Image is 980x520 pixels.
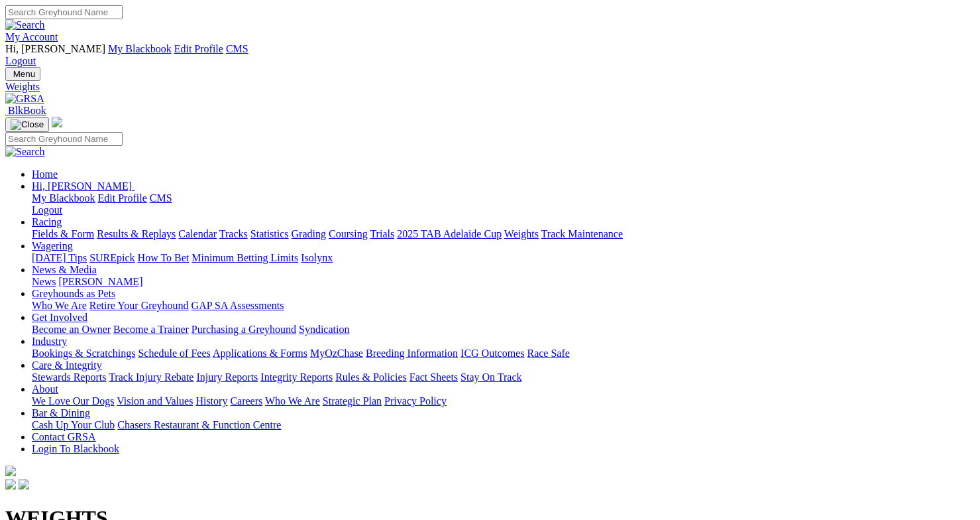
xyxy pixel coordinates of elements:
[310,348,363,359] a: MyOzChase
[138,252,190,263] a: How To Bet
[108,43,172,54] a: My Blackbook
[409,371,458,383] a: Fact Sheets
[527,348,569,359] a: Race Safe
[461,371,521,383] a: Stay On Track
[191,252,298,263] a: Minimum Betting Limits
[150,192,172,204] a: CMS
[32,240,73,251] a: Wagering
[32,192,975,216] div: Hi, [PERSON_NAME]
[32,168,58,180] a: Home
[32,324,975,336] div: Get Involved
[32,348,975,359] div: Industry
[461,348,524,359] a: ICG Outcomes
[299,324,349,335] a: Syndication
[178,228,217,239] a: Calendar
[5,81,975,93] a: Weights
[32,419,115,430] a: Cash Up Your Club
[5,146,45,158] img: Search
[195,395,227,407] a: History
[117,419,281,430] a: Chasers Restaurant & Function Centre
[32,371,975,383] div: Care & Integrity
[5,105,46,116] a: BlkBook
[32,192,95,204] a: My Blackbook
[191,300,284,311] a: GAP SA Assessments
[8,105,46,116] span: BlkBook
[504,228,539,239] a: Weights
[32,443,119,454] a: Login To Blackbook
[301,252,333,263] a: Isolynx
[384,395,447,407] a: Privacy Policy
[213,348,307,359] a: Applications & Forms
[335,371,407,383] a: Rules & Policies
[89,300,189,311] a: Retire Your Greyhound
[32,288,115,299] a: Greyhounds as Pets
[5,19,45,31] img: Search
[11,119,44,130] img: Close
[32,204,62,216] a: Logout
[230,395,262,407] a: Careers
[138,348,210,359] a: Schedule of Fees
[58,276,142,287] a: [PERSON_NAME]
[323,395,382,407] a: Strategic Plan
[32,276,975,288] div: News & Media
[5,132,123,146] input: Search
[5,117,49,132] button: Toggle navigation
[32,383,58,395] a: About
[260,371,333,383] a: Integrity Reports
[32,228,94,239] a: Fields & Form
[89,252,135,263] a: SUREpick
[5,5,123,19] input: Search
[32,228,975,240] div: Racing
[250,228,289,239] a: Statistics
[397,228,502,239] a: 2025 TAB Adelaide Cup
[32,431,95,442] a: Contact GRSA
[219,228,248,239] a: Tracks
[226,43,248,54] a: CMS
[98,192,147,204] a: Edit Profile
[32,336,67,347] a: Industry
[370,228,394,239] a: Trials
[5,93,44,105] img: GRSA
[97,228,176,239] a: Results & Replays
[5,55,36,66] a: Logout
[32,371,106,383] a: Stewards Reports
[5,31,58,42] a: My Account
[329,228,368,239] a: Coursing
[366,348,458,359] a: Breeding Information
[32,216,62,227] a: Racing
[5,479,16,489] img: facebook.svg
[292,228,326,239] a: Grading
[32,252,87,263] a: [DATE] Tips
[191,324,296,335] a: Purchasing a Greyhound
[32,407,90,419] a: Bar & Dining
[32,264,97,275] a: News & Media
[265,395,320,407] a: Who We Are
[5,43,975,67] div: My Account
[32,312,87,323] a: Get Involved
[113,324,189,335] a: Become a Trainer
[32,180,135,192] a: Hi, [PERSON_NAME]
[541,228,623,239] a: Track Maintenance
[52,117,62,127] img: logo-grsa-white.png
[174,43,223,54] a: Edit Profile
[32,300,975,312] div: Greyhounds as Pets
[32,348,135,359] a: Bookings & Scratchings
[32,395,975,407] div: About
[32,276,56,287] a: News
[32,419,975,431] div: Bar & Dining
[5,466,16,476] img: logo-grsa-white.png
[117,395,193,407] a: Vision and Values
[32,252,975,264] div: Wagering
[196,371,258,383] a: Injury Reports
[109,371,193,383] a: Track Injury Rebate
[5,67,40,81] button: Toggle navigation
[19,479,29,489] img: twitter.svg
[32,300,87,311] a: Who We Are
[32,359,102,371] a: Care & Integrity
[5,43,105,54] span: Hi, [PERSON_NAME]
[32,324,111,335] a: Become an Owner
[32,180,132,192] span: Hi, [PERSON_NAME]
[32,395,114,407] a: We Love Our Dogs
[13,69,35,79] span: Menu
